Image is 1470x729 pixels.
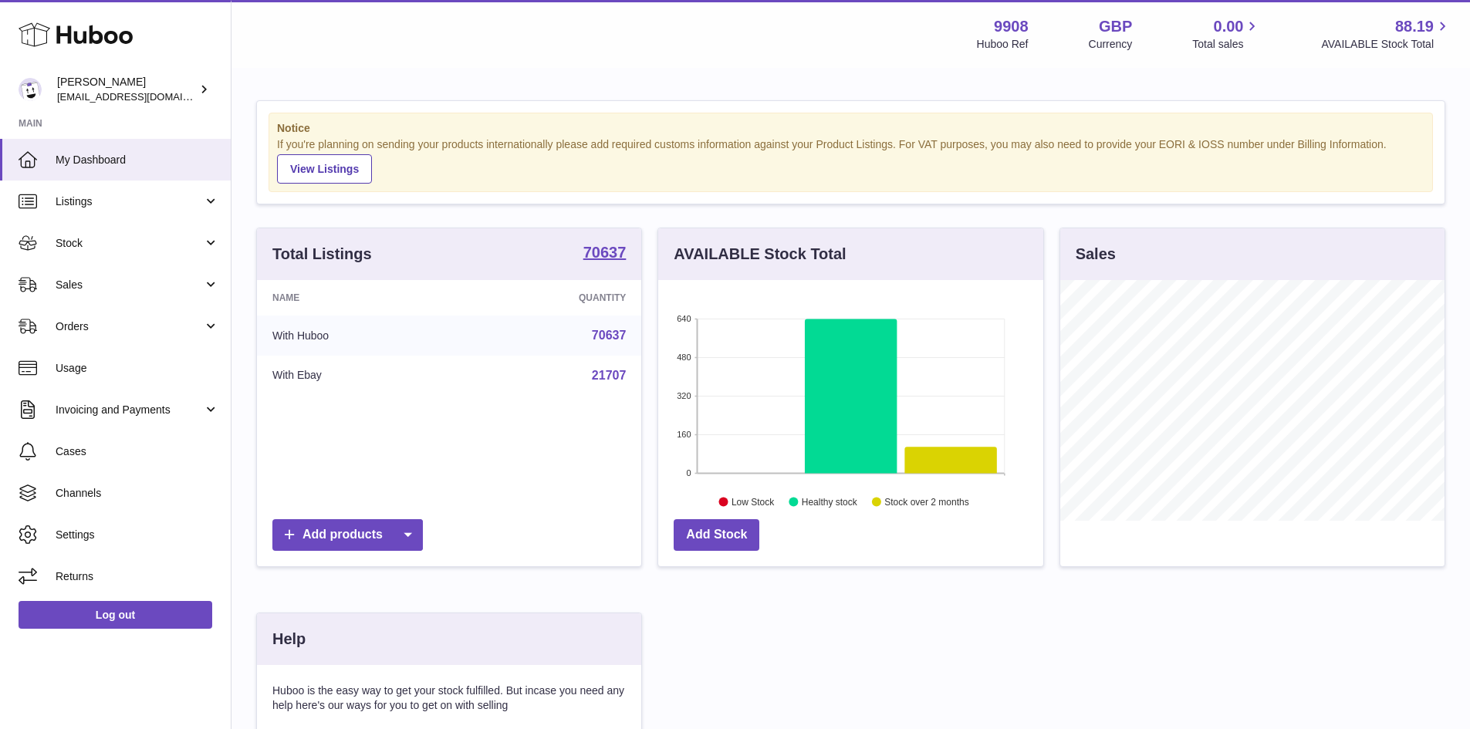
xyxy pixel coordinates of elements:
[56,236,203,251] span: Stock
[19,601,212,629] a: Log out
[732,496,775,507] text: Low Stock
[1192,37,1261,52] span: Total sales
[57,75,196,104] div: [PERSON_NAME]
[56,319,203,334] span: Orders
[977,37,1029,52] div: Huboo Ref
[677,353,691,362] text: 480
[460,280,641,316] th: Quantity
[592,329,627,342] a: 70637
[19,78,42,101] img: tbcollectables@hotmail.co.uk
[1395,16,1434,37] span: 88.19
[277,137,1424,184] div: If you're planning on sending your products internationally please add required customs informati...
[56,403,203,417] span: Invoicing and Payments
[272,244,372,265] h3: Total Listings
[1099,16,1132,37] strong: GBP
[56,528,219,542] span: Settings
[885,496,969,507] text: Stock over 2 months
[592,369,627,382] a: 21707
[1214,16,1244,37] span: 0.00
[1089,37,1133,52] div: Currency
[674,519,759,551] a: Add Stock
[277,121,1424,136] strong: Notice
[1076,244,1116,265] h3: Sales
[1321,37,1451,52] span: AVAILABLE Stock Total
[1321,16,1451,52] a: 88.19 AVAILABLE Stock Total
[687,468,691,478] text: 0
[802,496,858,507] text: Healthy stock
[257,316,460,356] td: With Huboo
[994,16,1029,37] strong: 9908
[56,194,203,209] span: Listings
[677,314,691,323] text: 640
[56,278,203,292] span: Sales
[583,245,627,263] a: 70637
[56,361,219,376] span: Usage
[272,629,306,650] h3: Help
[674,244,846,265] h3: AVAILABLE Stock Total
[277,154,372,184] a: View Listings
[272,519,423,551] a: Add products
[677,391,691,400] text: 320
[677,430,691,439] text: 160
[257,280,460,316] th: Name
[57,90,227,103] span: [EMAIL_ADDRESS][DOMAIN_NAME]
[583,245,627,260] strong: 70637
[272,683,626,713] p: Huboo is the easy way to get your stock fulfilled. But incase you need any help here's our ways f...
[56,444,219,459] span: Cases
[257,356,460,396] td: With Ebay
[56,486,219,501] span: Channels
[56,153,219,167] span: My Dashboard
[1192,16,1261,52] a: 0.00 Total sales
[56,569,219,584] span: Returns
